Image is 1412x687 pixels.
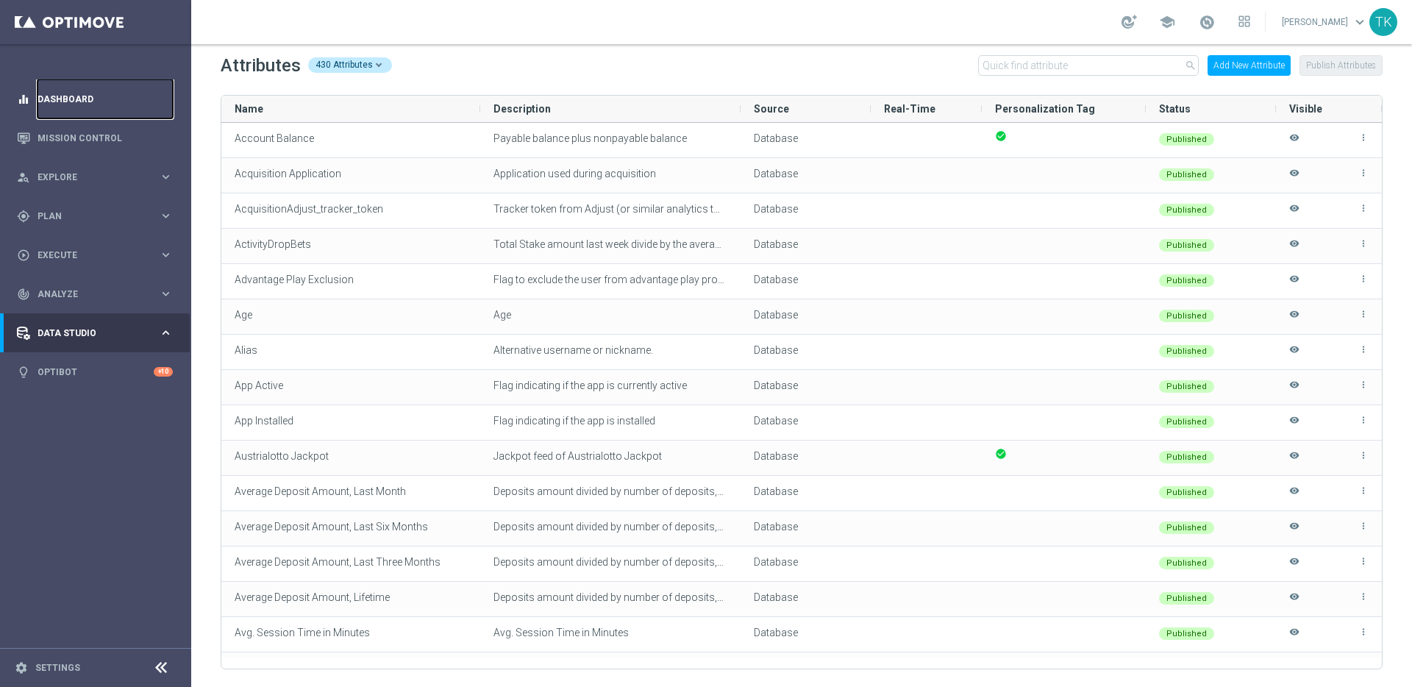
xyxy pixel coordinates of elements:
[754,477,857,506] div: Type
[1289,415,1299,439] i: Hide attribute
[754,653,857,683] div: Type
[1358,591,1369,602] i: more_vert
[754,441,857,471] div: Type
[235,450,329,462] span: Austrialotto Jackpot
[235,556,441,568] span: Average Deposit Amount, Last Three Months
[235,168,341,179] span: Acquisition Application
[38,173,159,182] span: Explore
[17,171,30,184] i: person_search
[493,238,898,250] span: Total Stake amount last week divide by the average weekly stake amount last four weeks
[754,309,798,321] span: Database
[235,415,293,427] span: App Installed
[1358,344,1369,355] i: more_vert
[995,130,1007,142] span: check_circle
[493,380,687,391] span: Flag indicating if the app is currently active
[16,327,174,339] button: Data Studio keyboard_arrow_right
[235,274,354,285] span: Advantage Play Exclusion
[16,93,174,105] button: equalizer Dashboard
[754,450,798,462] span: Database
[1159,14,1175,30] span: school
[17,118,173,157] div: Mission Control
[1289,380,1299,404] i: Hide attribute
[1358,238,1369,249] i: more_vert
[493,132,687,144] span: Payable balance plus nonpayable balance
[493,556,794,568] span: Deposits amount divided by number of deposits, last three month
[884,103,935,115] span: Real-Time
[1185,60,1197,71] i: search
[159,170,173,184] i: keyboard_arrow_right
[17,210,30,223] i: gps_fixed
[17,327,159,340] div: Data Studio
[1159,522,1214,534] div: Published
[754,583,857,612] div: Type
[16,249,174,261] div: play_circle_outline Execute keyboard_arrow_right
[16,210,174,222] button: gps_fixed Plan keyboard_arrow_right
[1159,557,1214,569] div: Published
[17,288,159,301] div: Analyze
[754,512,857,541] div: Type
[1289,627,1299,651] i: Hide attribute
[1358,556,1369,566] i: more_vert
[1358,203,1369,213] i: more_vert
[1358,274,1369,284] i: more_vert
[17,288,30,301] i: track_changes
[754,521,798,533] span: Database
[754,103,789,115] span: Source
[1280,11,1369,33] a: [PERSON_NAME]keyboard_arrow_down
[38,212,159,221] span: Plan
[754,618,857,647] div: Type
[1159,239,1214,252] div: Published
[235,521,428,533] span: Average Deposit Amount, Last Six Months
[159,326,173,340] i: keyboard_arrow_right
[1358,521,1369,531] i: more_vert
[1289,591,1299,616] i: Hide attribute
[1289,274,1299,298] i: Hide attribute
[1159,274,1214,287] div: Published
[16,171,174,183] div: person_search Explore keyboard_arrow_right
[159,209,173,223] i: keyboard_arrow_right
[1358,168,1369,178] i: more_vert
[1358,132,1369,143] i: more_vert
[1369,8,1397,36] div: TK
[1289,168,1299,192] i: Hide attribute
[1358,309,1369,319] i: more_vert
[17,249,30,262] i: play_circle_outline
[16,366,174,378] button: lightbulb Optibot +10
[493,415,655,427] span: Flag indicating if the app is installed
[1159,416,1214,428] div: Published
[493,344,653,356] span: Alternative username or nickname.
[38,79,173,118] a: Dashboard
[17,366,30,379] i: lightbulb
[17,249,159,262] div: Execute
[493,274,757,285] span: Flag to exclude the user from advantage play promotions
[1159,451,1214,463] div: Published
[1159,310,1214,322] div: Published
[16,132,174,144] div: Mission Control
[754,168,798,179] span: Database
[1352,14,1368,30] span: keyboard_arrow_down
[978,55,1199,76] input: Quick find attribute
[308,57,392,73] div: 430 Attributes
[17,171,159,184] div: Explore
[995,448,1007,460] span: check_circle
[754,627,798,638] span: Database
[1289,521,1299,545] i: Hide attribute
[493,203,843,215] span: Tracker token from Adjust (or similar analytics tool) used during acquisition
[1159,168,1214,181] div: Published
[754,132,798,144] span: Database
[159,248,173,262] i: keyboard_arrow_right
[16,288,174,300] button: track_changes Analyze keyboard_arrow_right
[754,344,798,356] span: Database
[754,300,857,330] div: Type
[159,287,173,301] i: keyboard_arrow_right
[17,352,173,391] div: Optibot
[1159,486,1214,499] div: Published
[493,450,662,462] span: Jackpot feed of Austrialotto Jackpot
[754,591,798,603] span: Database
[1289,132,1299,157] i: Hide attribute
[754,265,857,294] div: Type
[38,329,159,338] span: Data Studio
